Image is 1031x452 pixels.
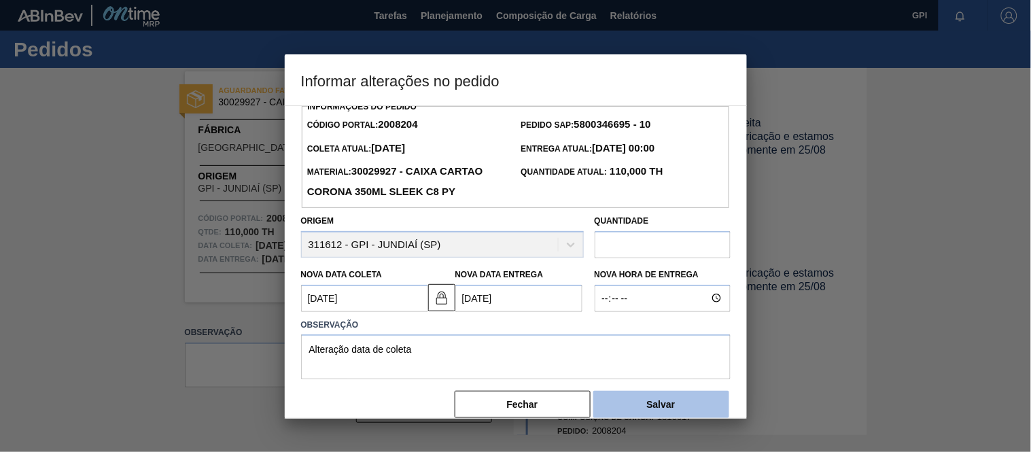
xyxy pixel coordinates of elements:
[307,165,483,197] strong: 30029927 - CAIXA CARTAO CORONA 350ML SLEEK C8 PY
[521,167,663,177] span: Quantidade Atual:
[372,142,406,154] strong: [DATE]
[301,285,428,312] input: dd/mm/yyyy
[301,315,731,335] label: Observação
[595,216,649,226] label: Quantidade
[301,216,334,226] label: Origem
[307,167,483,197] span: Material:
[455,285,582,312] input: dd/mm/yyyy
[607,165,663,177] strong: 110,000 TH
[378,118,417,130] strong: 2008204
[593,391,729,418] button: Salvar
[308,102,417,111] label: Informações do Pedido
[521,120,651,130] span: Pedido SAP:
[434,290,450,306] img: locked
[307,144,405,154] span: Coleta Atual:
[301,334,731,379] textarea: Alteração data de coleta
[521,144,655,154] span: Entrega Atual:
[428,284,455,311] button: locked
[574,118,651,130] strong: 5800346695 - 10
[595,265,731,285] label: Nova Hora de Entrega
[307,120,418,130] span: Código Portal:
[455,391,591,418] button: Fechar
[455,270,544,279] label: Nova Data Entrega
[592,142,654,154] strong: [DATE] 00:00
[285,54,747,106] h3: Informar alterações no pedido
[301,270,383,279] label: Nova Data Coleta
